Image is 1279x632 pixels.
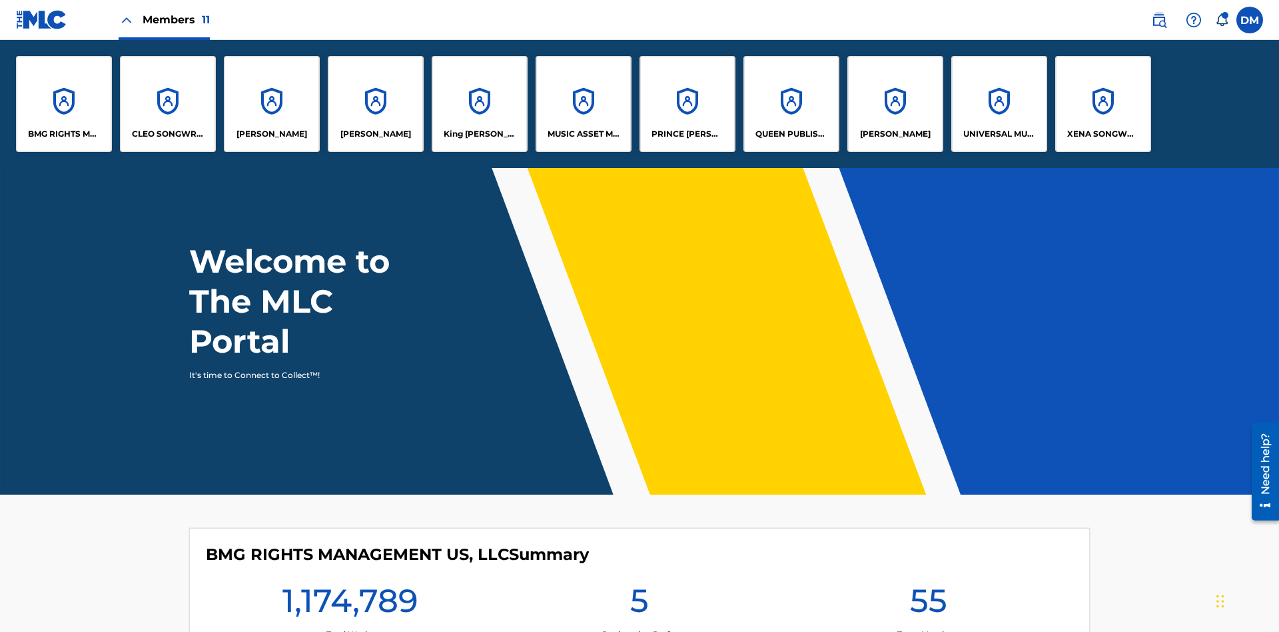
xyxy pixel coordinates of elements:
[639,56,735,152] a: AccountsPRINCE [PERSON_NAME]
[536,56,632,152] a: AccountsMUSIC ASSET MANAGEMENT (MAM)
[16,56,112,152] a: AccountsBMG RIGHTS MANAGEMENT US, LLC
[548,128,620,140] p: MUSIC ASSET MANAGEMENT (MAM)
[847,56,943,152] a: Accounts[PERSON_NAME]
[1216,581,1224,621] div: Drag
[910,581,947,629] h1: 55
[1067,128,1140,140] p: XENA SONGWRITER
[651,128,724,140] p: PRINCE MCTESTERSON
[1151,12,1167,28] img: search
[444,128,516,140] p: King McTesterson
[189,241,438,361] h1: Welcome to The MLC Portal
[1055,56,1151,152] a: AccountsXENA SONGWRITER
[630,581,649,629] h1: 5
[1242,418,1279,527] iframe: Resource Center
[236,128,307,140] p: ELVIS COSTELLO
[120,56,216,152] a: AccountsCLEO SONGWRITER
[860,128,931,140] p: RONALD MCTESTERSON
[743,56,839,152] a: AccountsQUEEN PUBLISHA
[340,128,411,140] p: EYAMA MCSINGER
[963,128,1036,140] p: UNIVERSAL MUSIC PUB GROUP
[28,128,101,140] p: BMG RIGHTS MANAGEMENT US, LLC
[1180,7,1207,33] div: Help
[16,10,67,29] img: MLC Logo
[206,545,589,565] h4: BMG RIGHTS MANAGEMENT US, LLC
[328,56,424,152] a: Accounts[PERSON_NAME]
[951,56,1047,152] a: AccountsUNIVERSAL MUSIC PUB GROUP
[1146,7,1172,33] a: Public Search
[432,56,528,152] a: AccountsKing [PERSON_NAME]
[1186,12,1202,28] img: help
[119,12,135,28] img: Close
[1212,568,1279,632] iframe: Chat Widget
[132,128,205,140] p: CLEO SONGWRITER
[202,13,210,26] span: 11
[1236,7,1263,33] div: User Menu
[224,56,320,152] a: Accounts[PERSON_NAME]
[282,581,418,629] h1: 1,174,789
[755,128,828,140] p: QUEEN PUBLISHA
[189,369,420,381] p: It's time to Connect to Collect™!
[143,12,210,27] span: Members
[1215,13,1228,27] div: Notifications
